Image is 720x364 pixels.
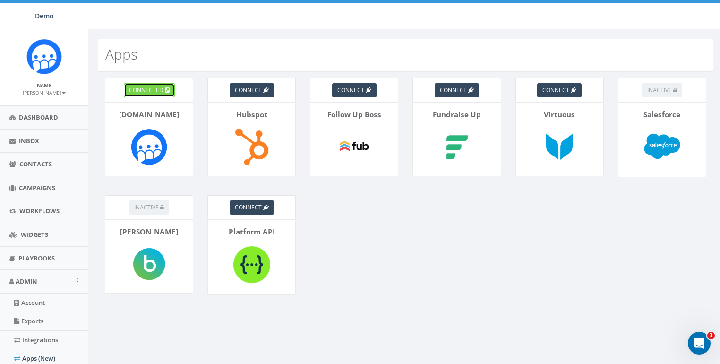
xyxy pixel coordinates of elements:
span: 3 [707,332,715,339]
span: inactive [134,203,159,211]
span: Campaigns [19,183,55,192]
span: inactive [647,86,672,94]
p: Salesforce [626,110,699,120]
img: Hubspot-logo [230,125,274,169]
p: Fundraise Up [420,110,493,120]
span: connect [337,86,364,94]
span: Demo [35,11,54,20]
img: Follow Up Boss-logo [332,125,376,169]
a: connected [124,83,175,97]
span: connect [235,86,262,94]
img: Rally.so-logo [127,125,171,169]
span: Workflows [19,207,60,215]
span: Inbox [19,137,39,145]
p: Follow Up Boss [317,110,391,120]
small: [PERSON_NAME] [23,89,66,96]
button: inactive [129,200,169,215]
span: connect [542,86,569,94]
p: [DOMAIN_NAME] [112,110,186,120]
span: connected [129,86,163,94]
p: Hubspot [215,110,288,120]
a: connect [230,83,274,97]
span: Contacts [19,160,52,168]
img: Platform API-logo [230,242,274,287]
span: Widgets [21,230,48,239]
img: Virtuous-logo [538,125,582,169]
p: [PERSON_NAME] [112,227,186,237]
img: Fundraise Up-logo [435,125,479,169]
a: [PERSON_NAME] [23,88,66,96]
img: Salesforce-logo [640,125,684,170]
a: connect [230,200,274,215]
span: Dashboard [19,113,58,121]
img: Blackbaud-logo [127,242,171,286]
iframe: Intercom live chat [688,332,711,355]
button: inactive [642,83,682,97]
h2: Apps [105,46,137,62]
small: Name [37,82,51,88]
img: Icon_1.png [26,39,62,74]
p: Platform API [215,227,288,237]
span: connect [440,86,467,94]
span: Playbooks [18,254,55,262]
a: connect [435,83,479,97]
span: Admin [16,277,37,286]
a: connect [537,83,582,97]
p: Virtuous [523,110,596,120]
span: connect [235,203,262,211]
a: connect [332,83,377,97]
